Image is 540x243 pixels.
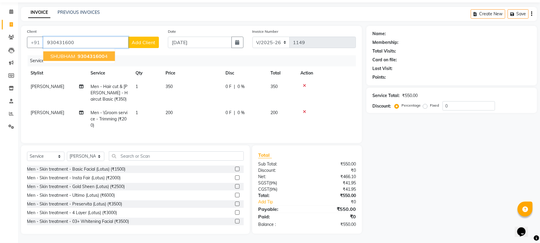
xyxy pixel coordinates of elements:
button: Create New [471,9,505,19]
span: Total [258,152,272,158]
div: ₹0 [316,199,360,205]
div: Men - Skin treatment - 03+ Whitening Facial (₹3500) [27,218,129,225]
input: Search or Scan [109,151,244,161]
div: Payable: [254,205,307,213]
span: 1 [136,84,138,89]
div: Points: [372,74,386,80]
div: Men - Skin treatment - Basic Facial (Lotus) (₹1500) [27,166,125,172]
div: ₹550.00 [307,205,360,213]
span: 1 [136,110,138,115]
div: Men - Skin treatment - Ultimo (Lotus) (₹6000) [27,192,115,199]
span: 930431600 [78,53,105,59]
label: Client [27,29,37,34]
span: 0 % [237,84,245,90]
span: Men - Hair cut & [PERSON_NAME] - Haircut Basic (₹350) [91,84,128,102]
a: INVOICE [28,7,50,18]
div: ₹41.95 [307,180,360,186]
span: 9% [270,187,276,192]
label: Invoice Number [252,29,279,34]
div: ₹41.95 [307,186,360,193]
div: Total Visits: [372,48,396,54]
div: Men - Skin treatment - Insta Fair (Lotus) (₹2000) [27,175,121,181]
a: PREVIOUS INVOICES [58,10,100,15]
span: 350 [166,84,173,89]
div: ₹550.00 [307,221,360,228]
th: Action [297,66,356,80]
div: Paid: [254,213,307,220]
div: Last Visit: [372,65,392,72]
div: Men - Skin treatment - Preservita (Lotus) (₹3500) [27,201,122,207]
th: Total [267,66,297,80]
input: Search by Name/Mobile/Email/Code [43,37,128,48]
div: ₹466.10 [307,174,360,180]
span: Add Client [132,39,155,45]
span: 0 F [225,110,231,116]
span: 200 [166,110,173,115]
div: Sub Total: [254,161,307,167]
span: | [234,110,235,116]
button: Save [508,9,529,19]
label: Fixed [430,103,439,108]
div: Discount: [254,167,307,174]
div: Net: [254,174,307,180]
div: Total: [254,193,307,199]
span: 350 [270,84,278,89]
span: 0 F [225,84,231,90]
th: Qty [132,66,162,80]
div: ( ) [254,180,307,186]
span: [PERSON_NAME] [31,84,64,89]
span: [PERSON_NAME] [31,110,64,115]
span: | [234,84,235,90]
ngb-highlight: 4 [76,53,108,59]
div: Services [28,55,360,66]
div: Discount: [372,103,391,109]
button: Add Client [128,37,159,48]
a: Add Tip [254,199,316,205]
th: Service [87,66,132,80]
span: SGST [258,180,269,186]
div: Name: [372,31,386,37]
div: ₹0 [307,213,360,220]
span: CGST [258,187,269,192]
th: Disc [222,66,267,80]
th: Price [162,66,222,80]
div: Membership: [372,39,398,46]
span: Men - \Groom service - Trimming (₹200) [91,110,127,128]
label: Percentage [401,103,421,108]
div: Men - Skin treatment - Gold Sheen (Lotus) (₹2500) [27,184,125,190]
div: ₹550.00 [402,93,418,99]
label: Date [168,29,176,34]
span: SHUBHAM [50,53,75,59]
span: 9% [270,181,276,185]
span: 200 [270,110,278,115]
div: ₹0 [307,167,360,174]
span: 0 % [237,110,245,116]
div: Service Total: [372,93,400,99]
div: ₹550.00 [307,161,360,167]
th: Stylist [27,66,87,80]
div: Card on file: [372,57,397,63]
div: ( ) [254,186,307,193]
button: +91 [27,37,44,48]
div: ₹550.00 [307,193,360,199]
div: Men - Skin treatment - 4 Layer (Lotus) (₹3000) [27,210,117,216]
div: Balance : [254,221,307,228]
iframe: chat widget [515,219,534,237]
